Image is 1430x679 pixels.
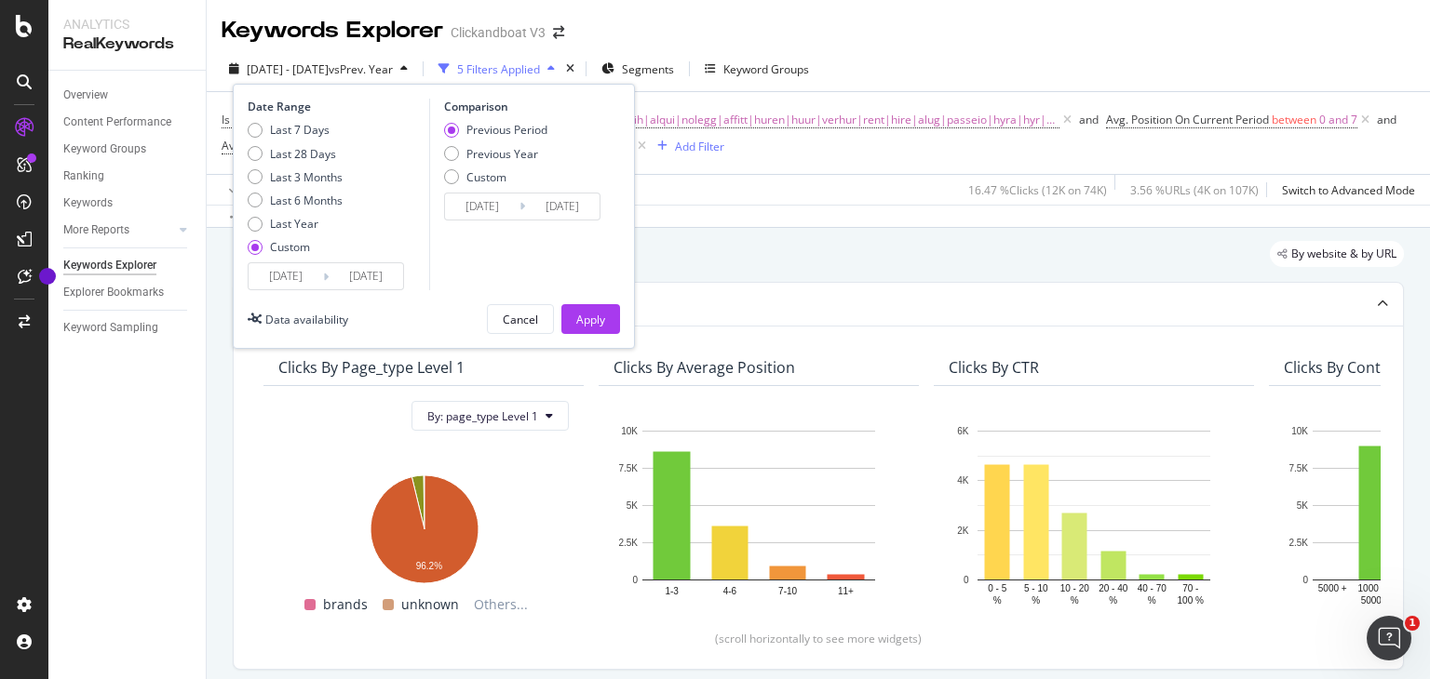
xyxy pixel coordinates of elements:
div: Last 7 Days [248,122,343,138]
div: Previous Year [444,146,547,162]
div: Ranking [63,166,104,186]
input: End Date [525,193,600,220]
div: Analytics [63,15,191,33]
button: and [1079,111,1099,128]
span: vs Prev. Year [329,61,393,77]
div: Keywords Explorer [222,15,443,47]
span: Avg. Position On Current Period [1106,112,1269,127]
text: 0 [1302,575,1308,585]
div: Previous Period [444,122,547,138]
div: Last 3 Months [270,169,343,185]
div: and [1079,112,1099,127]
text: 7.5K [618,463,638,473]
button: 5 Filters Applied [431,54,562,84]
div: Tooltip anchor [39,268,56,285]
div: arrow-right-arrow-left [553,26,564,39]
button: Add Filter [650,135,724,157]
text: 0 [964,575,969,585]
text: 5000 + [1318,583,1347,593]
text: % [1071,595,1079,606]
div: A chart. [278,466,569,586]
button: By: page_type Level 1 [411,401,569,431]
text: % [1109,595,1117,606]
a: Keyword Groups [63,140,193,159]
div: More Reports [63,220,129,240]
text: 1-3 [665,586,679,596]
div: Keywords [63,193,113,213]
text: 0 - 5 [988,583,1006,593]
div: Custom [248,239,343,255]
div: RealKeywords [63,33,191,55]
text: 4K [957,476,969,486]
text: 100 % [1178,595,1204,606]
span: By: page_type Level 1 [427,408,538,424]
div: Keyword Groups [63,140,146,159]
span: location|louer|miete|leihen|charter|verleih|alqui|nolegg|affitt|huren|huur|verhur|rent|hire|alug|... [408,107,1059,133]
div: Last 3 Months [248,169,343,185]
text: 20 - 40 [1099,583,1128,593]
button: Apply [222,175,276,205]
div: Data availability [265,312,348,327]
text: 96.2% [416,561,442,571]
text: 7-10 [778,586,797,596]
div: Custom [444,169,547,185]
div: Add Filter [675,139,724,154]
text: 5000 [1361,595,1383,606]
span: Segments [622,61,674,77]
span: Is Branded [222,112,277,127]
div: Last 7 Days [270,122,330,138]
span: By website & by URL [1291,248,1396,260]
div: (scroll horizontally to see more widgets) [256,631,1381,646]
span: 1 [1405,616,1420,631]
div: Previous Period [466,122,547,138]
text: 7.5K [1288,463,1308,473]
text: 4-6 [723,586,737,596]
text: 6K [957,426,969,436]
span: Others... [466,593,535,616]
div: Custom [270,239,310,255]
text: 2K [957,526,969,536]
span: 0 and 7 [1319,107,1357,133]
button: Apply [561,304,620,334]
span: brands [323,593,368,616]
div: Last Year [270,216,318,232]
div: Last 28 Days [248,146,343,162]
button: and [1377,111,1396,128]
text: % [1032,595,1040,606]
div: times [562,60,578,78]
button: [DATE] - [DATE]vsPrev. Year [222,54,415,84]
div: Comparison [444,99,606,114]
svg: A chart. [949,421,1239,608]
div: Switch to Advanced Mode [1282,182,1415,198]
div: Last Year [248,216,343,232]
a: Explorer Bookmarks [63,283,193,302]
span: between [1272,112,1316,127]
text: 70 - [1182,583,1198,593]
div: Content Performance [63,113,171,132]
button: Cancel [487,304,554,334]
div: 16.47 % Clicks ( 12K on 74K ) [968,182,1107,198]
div: Apply [576,312,605,327]
div: Explorer Bookmarks [63,283,164,302]
text: 5K [1297,500,1309,511]
div: Date Range [248,99,425,114]
a: Ranking [63,166,193,186]
div: Last 6 Months [248,193,343,208]
div: Last 28 Days [270,146,336,162]
a: Keyword Sampling [63,318,193,338]
div: 5 Filters Applied [457,61,540,77]
span: Avg. Position On Compared Period [222,138,399,153]
text: 2.5K [1288,538,1308,548]
svg: A chart. [614,421,904,608]
a: Keywords [63,193,193,213]
div: Keyword Sampling [63,318,158,338]
button: Switch to Advanced Mode [1275,175,1415,205]
span: unknown [401,593,459,616]
input: Start Date [249,263,323,289]
div: Clicks By Average Position [614,358,795,377]
text: 2.5K [618,538,638,548]
span: [DATE] - [DATE] [247,61,329,77]
a: Keywords Explorer [63,256,193,275]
